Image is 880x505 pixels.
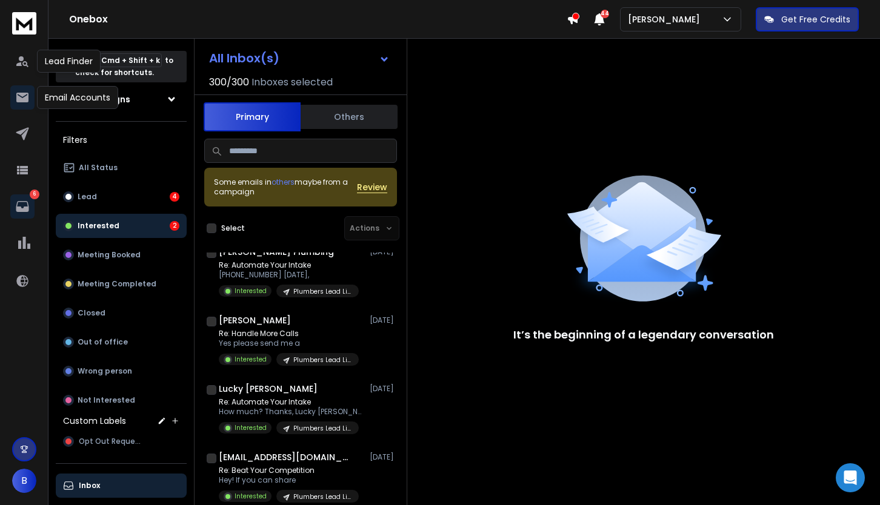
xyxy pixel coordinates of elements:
[219,383,318,395] h1: Lucky [PERSON_NAME]
[56,243,187,267] button: Meeting Booked
[56,474,187,498] button: Inbox
[78,308,105,318] p: Closed
[370,315,397,325] p: [DATE]
[12,469,36,493] button: B
[56,185,187,209] button: Lead4
[99,53,162,67] span: Cmd + Shift + k
[63,415,126,427] h3: Custom Labels
[78,250,141,260] p: Meeting Booked
[357,181,387,193] button: Review
[513,326,774,343] p: It’s the beginning of a legendary conversation
[56,359,187,383] button: Wrong person
[10,194,35,219] a: 6
[56,388,187,412] button: Not Interested
[78,366,132,376] p: Wrong person
[601,10,609,18] span: 44
[219,397,364,407] p: Re: Automate Your Intake
[272,177,295,187] span: others
[75,54,173,79] p: Press to check for shortcuts.
[293,355,352,365] p: Plumbers Lead List - [DATE]
[370,452,397,462] p: [DATE]
[219,329,359,338] p: Re: Handle More Calls
[78,279,156,289] p: Meeting Completed
[170,221,179,231] div: 2
[204,102,301,131] button: Primary
[252,75,333,90] h3: Inboxes selected
[209,75,249,90] span: 300 / 300
[235,492,267,501] p: Interested
[628,13,705,25] p: [PERSON_NAME]
[170,192,179,202] div: 4
[56,301,187,325] button: Closed
[836,463,865,492] div: Open Intercom Messenger
[56,214,187,238] button: Interested2
[219,407,364,417] p: How much? Thanks, Lucky [PERSON_NAME]
[219,451,352,463] h1: [EMAIL_ADDRESS][DOMAIN_NAME]
[56,429,187,454] button: Opt Out Request
[219,260,359,270] p: Re: Automate Your Intake
[219,338,359,348] p: Yes please send me a
[78,221,119,231] p: Interested
[293,492,352,501] p: Plumbers Lead List - [DATE]
[56,156,187,180] button: All Status
[79,481,100,490] p: Inbox
[69,12,567,27] h1: Onebox
[56,330,187,354] button: Out of office
[370,384,397,394] p: [DATE]
[214,177,357,197] div: Some emails in maybe from a campaign
[56,131,187,148] h3: Filters
[79,163,118,173] p: All Status
[37,86,118,109] div: Email Accounts
[756,7,859,31] button: Get Free Credits
[219,314,291,326] h1: [PERSON_NAME]
[301,104,398,130] button: Others
[78,337,128,347] p: Out of office
[293,287,352,296] p: Plumbers Lead List - [DATE]
[209,52,279,64] h1: All Inbox(s)
[79,437,142,446] span: Opt Out Request
[199,46,399,70] button: All Inbox(s)
[30,190,39,199] p: 6
[235,355,267,364] p: Interested
[221,223,245,233] label: Select
[219,270,359,280] p: [PHONE_NUMBER] [DATE],
[78,192,97,202] p: Lead
[56,87,187,111] button: All Campaigns
[78,395,135,405] p: Not Interested
[293,424,352,433] p: Plumbers Lead List - [DATE]
[37,50,101,73] div: Lead Finder
[235,423,267,432] p: Interested
[219,475,359,485] p: Hey! If you can share
[781,13,850,25] p: Get Free Credits
[12,12,36,35] img: logo
[235,286,267,295] p: Interested
[56,272,187,296] button: Meeting Completed
[219,466,359,475] p: Re: Beat Your Competition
